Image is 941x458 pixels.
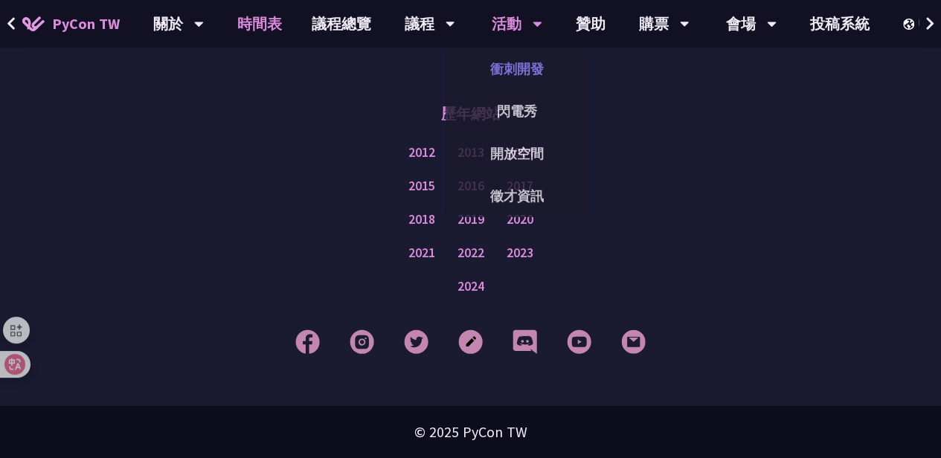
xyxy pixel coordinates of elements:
[408,143,435,162] a: 2012
[903,19,918,30] img: Locale Icon
[408,177,435,196] a: 2015
[457,277,484,296] a: 2024
[408,210,435,229] a: 2018
[22,16,45,31] img: Home icon of PyCon TW 2025
[507,244,533,262] a: 2023
[446,136,588,171] a: 開放空間
[513,329,537,354] img: Discord Footer Icon
[446,178,588,213] a: 徵才資訊
[458,329,483,354] img: Blog Footer Icon
[457,210,484,229] a: 2019
[567,329,591,354] img: YouTube Footer Icon
[446,51,588,86] a: 衝刺開發
[457,244,484,262] a: 2022
[7,5,135,42] a: PyCon TW
[408,244,435,262] a: 2021
[621,329,646,354] img: Email Footer Icon
[507,210,533,229] a: 2020
[446,94,588,129] a: 閃電秀
[350,329,374,354] img: Instagram Footer Icon
[295,329,320,354] img: Facebook Footer Icon
[404,329,428,354] img: Twitter Footer Icon
[52,13,120,35] span: PyCon TW
[441,91,501,136] p: 歷年網站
